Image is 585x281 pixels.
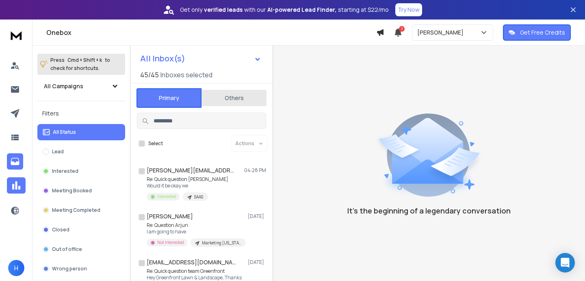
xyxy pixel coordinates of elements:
p: Get Free Credits [520,28,565,37]
p: Would it be okay we [147,183,228,189]
div: Open Intercom Messenger [555,253,575,272]
p: Get only with our starting at $22/mo [180,6,389,14]
h1: [PERSON_NAME][EMAIL_ADDRESS][DOMAIN_NAME] [147,166,236,174]
p: SAAS [194,194,203,200]
p: Interested [52,168,78,174]
p: Interested [157,194,176,200]
p: It’s the beginning of a legendary conversation [347,205,511,216]
p: [PERSON_NAME] [417,28,467,37]
h1: [PERSON_NAME] [147,212,193,220]
button: H [8,260,24,276]
span: 7 [399,26,405,32]
p: Closed [52,227,69,233]
span: 45 / 45 [140,70,159,80]
button: All Campaigns [37,78,125,94]
button: Meeting Booked [37,183,125,199]
button: Interested [37,163,125,179]
p: 04:28 PM [244,167,266,174]
button: Meeting Completed [37,202,125,218]
p: Lead [52,148,64,155]
button: Get Free Credits [503,24,571,41]
p: [DATE] [248,259,266,266]
p: Marketing [US_STATE] and [US_STATE] [202,240,241,246]
p: I am going to have [147,229,244,235]
p: Meeting Booked [52,187,92,194]
p: Re: Question Arjun [147,222,244,229]
p: Press to check for shortcuts. [50,56,110,72]
h3: Inboxes selected [160,70,212,80]
p: Hey Greenfront Lawn & Landscape, Thanks [147,274,242,281]
p: Re: Quick question team Greenfront [147,268,242,274]
button: Closed [37,222,125,238]
button: Lead [37,144,125,160]
p: Re: Quick question [PERSON_NAME] [147,176,228,183]
button: Wrong person [37,261,125,277]
strong: verified leads [204,6,243,14]
span: Cmd + Shift + k [66,55,103,65]
label: Select [148,140,163,147]
h1: All Inbox(s) [140,54,185,63]
img: logo [8,28,24,43]
h1: All Campaigns [44,82,83,90]
button: Out of office [37,241,125,257]
p: Try Now [398,6,420,14]
button: All Inbox(s) [134,50,268,67]
h1: Onebox [46,28,376,37]
button: Primary [136,88,201,108]
strong: AI-powered Lead Finder, [267,6,336,14]
button: All Status [37,124,125,140]
p: [DATE] [248,213,266,220]
h1: [EMAIL_ADDRESS][DOMAIN_NAME] [147,258,236,266]
p: Not Interested [157,240,184,246]
p: All Status [53,129,76,135]
button: Try Now [395,3,422,16]
p: Wrong person [52,266,87,272]
button: Others [201,89,266,107]
h3: Filters [37,108,125,119]
p: Meeting Completed [52,207,100,213]
p: Out of office [52,246,82,253]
